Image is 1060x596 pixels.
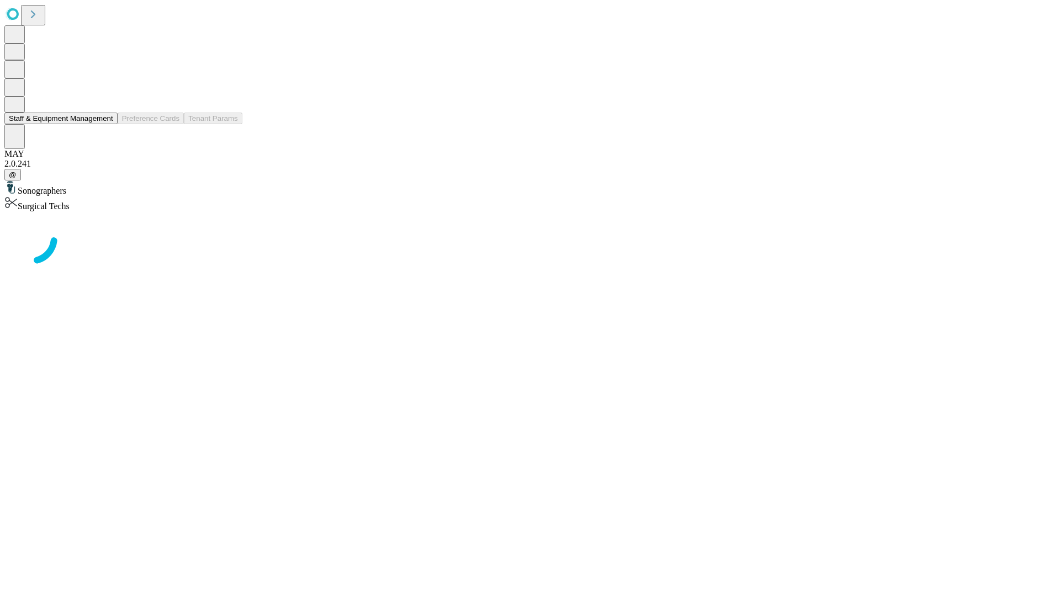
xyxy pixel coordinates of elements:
[9,171,17,179] span: @
[4,180,1056,196] div: Sonographers
[4,149,1056,159] div: MAY
[4,196,1056,211] div: Surgical Techs
[4,159,1056,169] div: 2.0.241
[118,113,184,124] button: Preference Cards
[4,113,118,124] button: Staff & Equipment Management
[4,169,21,180] button: @
[184,113,242,124] button: Tenant Params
